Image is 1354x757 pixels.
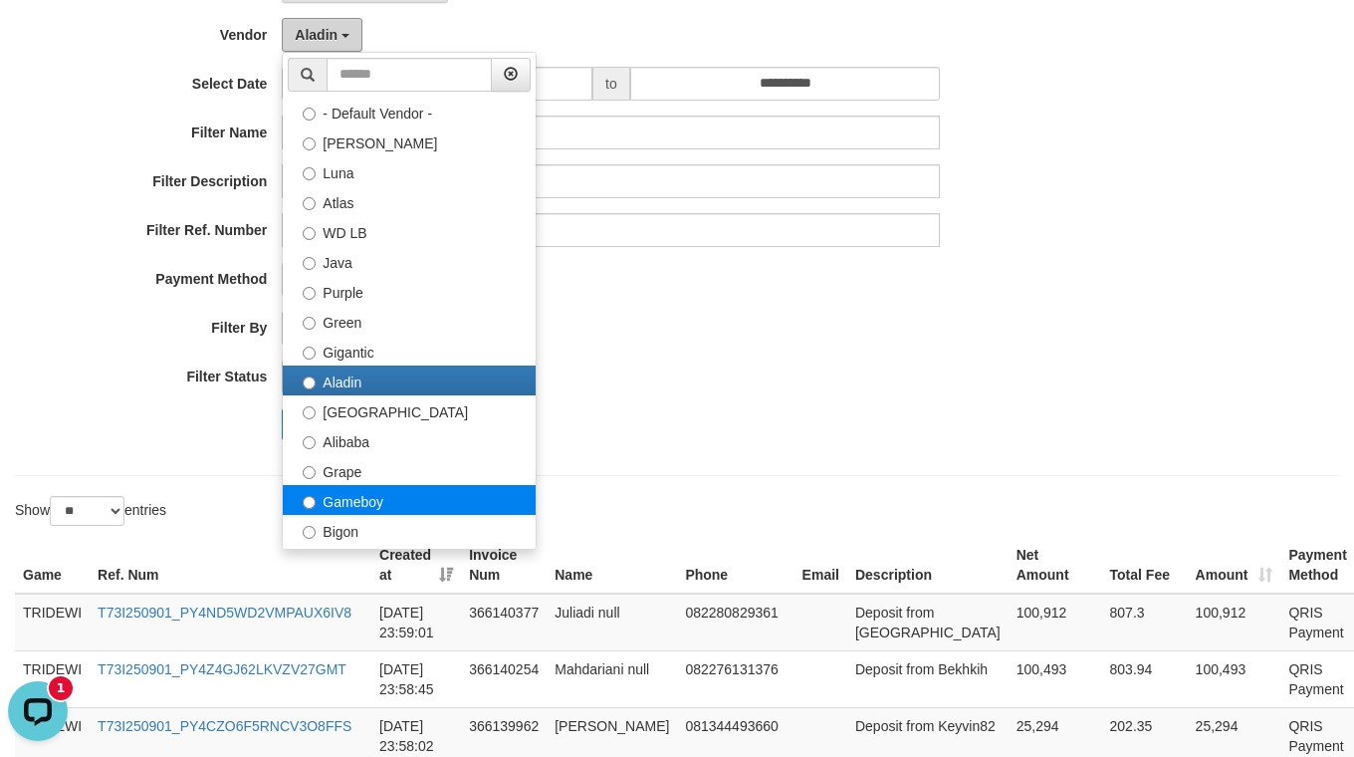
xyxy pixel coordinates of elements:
[303,227,316,240] input: WD LB
[283,126,536,156] label: [PERSON_NAME]
[50,496,124,526] select: Showentries
[283,306,536,336] label: Green
[461,650,547,707] td: 366140254
[677,537,793,594] th: Phone
[283,216,536,246] label: WD LB
[303,137,316,150] input: [PERSON_NAME]
[283,425,536,455] label: Alibaba
[1280,650,1354,707] td: QRIS Payment
[303,167,316,180] input: Luna
[15,537,90,594] th: Game
[15,594,90,651] td: TRIDEWI
[98,661,346,677] a: T73I250901_PY4Z4GJ62LKVZV27GMT
[303,436,316,449] input: Alibaba
[371,650,461,707] td: [DATE] 23:58:45
[677,594,793,651] td: 082280829361
[303,347,316,360] input: Gigantic
[303,526,316,539] input: Bigon
[1102,594,1188,651] td: 807.3
[1102,650,1188,707] td: 803.94
[98,718,351,734] a: T73I250901_PY4CZO6F5RNCV3O8FFS
[547,594,677,651] td: Juliadi null
[283,366,536,395] label: Aladin
[282,18,362,52] button: Aladin
[303,406,316,419] input: [GEOGRAPHIC_DATA]
[847,537,1009,594] th: Description
[90,537,371,594] th: Ref. Num
[303,257,316,270] input: Java
[592,67,630,101] span: to
[49,3,73,27] div: new message indicator
[303,197,316,210] input: Atlas
[283,485,536,515] label: Gameboy
[15,496,166,526] label: Show entries
[461,594,547,651] td: 366140377
[283,156,536,186] label: Luna
[283,455,536,485] label: Grape
[303,287,316,300] input: Purple
[303,317,316,330] input: Green
[1102,537,1188,594] th: Total Fee
[461,537,547,594] th: Invoice Num
[15,650,90,707] td: TRIDEWI
[283,395,536,425] label: [GEOGRAPHIC_DATA]
[1280,594,1354,651] td: QRIS Payment
[1009,650,1102,707] td: 100,493
[8,8,68,68] button: Open LiveChat chat widget
[283,186,536,216] label: Atlas
[283,246,536,276] label: Java
[283,97,536,126] label: - Default Vendor -
[283,545,536,575] label: Allstar
[303,466,316,479] input: Grape
[547,537,677,594] th: Name
[371,537,461,594] th: Created at: activate to sort column ascending
[677,650,793,707] td: 082276131376
[303,108,316,121] input: - Default Vendor -
[547,650,677,707] td: Mahdariani null
[98,605,351,621] a: T73I250901_PY4ND5WD2VMPAUX6IV8
[847,594,1009,651] td: Deposit from [GEOGRAPHIC_DATA]
[283,336,536,366] label: Gigantic
[847,650,1009,707] td: Deposit from Bekhkih
[283,276,536,306] label: Purple
[794,537,847,594] th: Email
[1280,537,1354,594] th: Payment Method
[283,515,536,545] label: Bigon
[295,27,338,43] span: Aladin
[303,496,316,509] input: Gameboy
[1188,650,1281,707] td: 100,493
[371,594,461,651] td: [DATE] 23:59:01
[1009,594,1102,651] td: 100,912
[1188,594,1281,651] td: 100,912
[1188,537,1281,594] th: Amount: activate to sort column ascending
[1009,537,1102,594] th: Net Amount
[303,377,316,389] input: Aladin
